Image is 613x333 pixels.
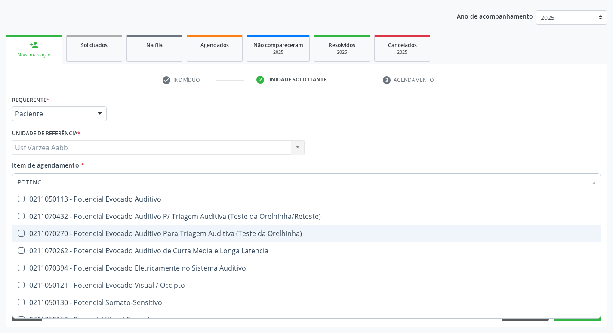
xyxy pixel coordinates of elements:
span: Não compareceram [253,41,303,49]
div: 0211070432 - Potencial Evocado Auditivo P/ Triagem Auditiva (Teste da Orelhinha/Reteste) [18,213,595,220]
label: Unidade de referência [12,127,80,140]
div: 2025 [253,49,303,56]
div: 0211070262 - Potencial Evocado Auditivo de Curta Media e Longa Latencia [18,247,595,254]
span: Resolvidos [329,41,355,49]
div: 2025 [320,49,363,56]
span: Cancelados [388,41,417,49]
div: 0211050130 - Potencial Somato-Sensitivo [18,299,595,306]
div: 0211070270 - Potencial Evocado Auditivo Para Triagem Auditiva (Teste da Orelhinha) [18,230,595,237]
div: 2 [256,76,264,84]
span: Item de agendamento [12,161,79,169]
span: Agendados [200,41,229,49]
div: 2025 [381,49,424,56]
label: Requerente [12,93,49,106]
div: 0211050121 - Potencial Evocado Visual / Occipto [18,282,595,289]
p: Ano de acompanhamento [457,10,533,21]
div: person_add [29,40,39,50]
span: Solicitados [81,41,108,49]
div: Unidade solicitante [267,76,327,84]
div: 0211060160 - Potencial Visual Evocado [18,316,595,323]
div: 0211050113 - Potencial Evocado Auditivo [18,196,595,202]
div: 0211070394 - Potencial Evocado Eletricamente no Sistema Auditivo [18,265,595,271]
span: Na fila [146,41,163,49]
div: Nova marcação [12,52,56,58]
input: Buscar por procedimentos [18,173,587,190]
span: Paciente [15,109,89,118]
